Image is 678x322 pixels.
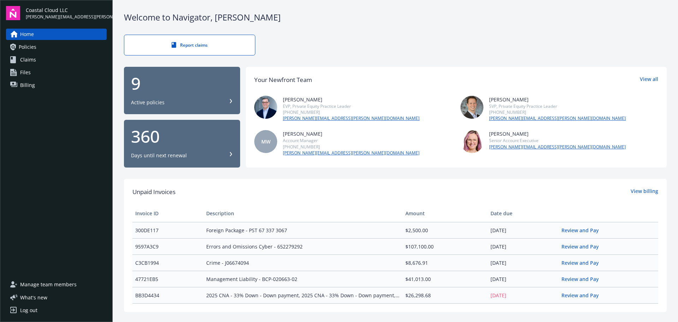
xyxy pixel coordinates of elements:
div: Active policies [131,99,165,106]
span: [PERSON_NAME][EMAIL_ADDRESS][PERSON_NAME][DOMAIN_NAME] [26,14,107,20]
span: Manage team members [20,279,77,290]
a: View billing [631,187,658,197]
th: Amount [403,205,488,222]
td: C3CB1994 [132,254,203,271]
div: SVP, Private Equity Practice Leader [489,103,626,109]
span: Foreign Package - PST 67 337 3067 [206,227,399,234]
div: [PERSON_NAME] [283,130,420,137]
a: Review and Pay [561,227,604,234]
a: View all [640,75,658,84]
span: Management Liability - BCP-020663-02 [206,275,399,283]
span: Errors and Omissions Cyber - 652279292 [206,243,399,250]
a: [PERSON_NAME][EMAIL_ADDRESS][PERSON_NAME][DOMAIN_NAME] [489,144,626,150]
div: 9 [131,75,233,92]
img: photo [254,96,277,119]
td: $41,013.00 [403,271,488,287]
a: Review and Pay [561,259,604,266]
a: Review and Pay [561,243,604,250]
span: What ' s new [20,294,47,301]
div: EVP, Private Equity Practice Leader [283,103,420,109]
div: Days until next renewal [131,152,187,159]
a: [PERSON_NAME][EMAIL_ADDRESS][PERSON_NAME][DOMAIN_NAME] [283,115,420,122]
span: Coastal Cloud LLC [26,6,107,14]
div: Account Manager [283,137,420,144]
div: [PHONE_NUMBER] [489,109,626,115]
td: 300DE117 [132,222,203,238]
button: Coastal Cloud LLC[PERSON_NAME][EMAIL_ADDRESS][PERSON_NAME][DOMAIN_NAME] [26,6,107,20]
div: [PHONE_NUMBER] [283,144,420,150]
th: Description [203,205,402,222]
a: Report claims [124,35,255,55]
a: Claims [6,54,107,65]
span: Policies [19,41,36,53]
div: [PERSON_NAME] [489,130,626,137]
div: Your Newfront Team [254,75,312,84]
th: Date due [488,205,559,222]
a: Review and Pay [561,276,604,282]
a: Review and Pay [561,292,604,299]
th: Invoice ID [132,205,203,222]
div: [PERSON_NAME] [283,96,420,103]
a: [PERSON_NAME][EMAIL_ADDRESS][PERSON_NAME][DOMAIN_NAME] [489,115,626,122]
button: 9Active policies [124,67,240,115]
td: [DATE] [488,222,559,238]
span: Claims [20,54,36,65]
td: [DATE] [488,254,559,271]
div: Report claims [138,42,241,48]
img: photo [460,130,483,153]
span: Unpaid Invoices [132,187,176,197]
span: 2025 CNA - 33% Down - Down payment, 2025 CNA - 33% Down - Down payment, 2025 CNA - 33% Down - Dow... [206,292,399,299]
div: 360 [131,128,233,145]
td: [DATE] [488,287,559,303]
span: Files [20,67,31,78]
div: [PERSON_NAME] [489,96,626,103]
div: [PHONE_NUMBER] [283,109,420,115]
td: $107,100.00 [403,238,488,254]
button: 360Days until next renewal [124,120,240,168]
td: [DATE] [488,238,559,254]
a: Home [6,29,107,40]
div: Senior Account Executive [489,137,626,144]
td: $8,676.91 [403,254,488,271]
span: Crime - J06674094 [206,259,399,267]
td: BB3D4434 [132,287,203,303]
a: Billing [6,80,107,91]
td: [DATE] [488,271,559,287]
img: photo [460,96,483,119]
div: Welcome to Navigator , [PERSON_NAME] [124,11,667,23]
td: 9597A3C9 [132,238,203,254]
a: [PERSON_NAME][EMAIL_ADDRESS][PERSON_NAME][DOMAIN_NAME] [283,150,420,156]
a: Manage team members [6,279,107,290]
span: Billing [20,80,35,91]
a: Policies [6,41,107,53]
button: What's new [6,294,59,301]
td: $26,298.68 [403,287,488,303]
img: navigator-logo.svg [6,6,20,20]
td: 47721EB5 [132,271,203,287]
a: Files [6,67,107,78]
div: Log out [20,305,37,316]
td: $2,500.00 [403,222,488,238]
span: Home [20,29,34,40]
span: MW [261,138,270,145]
